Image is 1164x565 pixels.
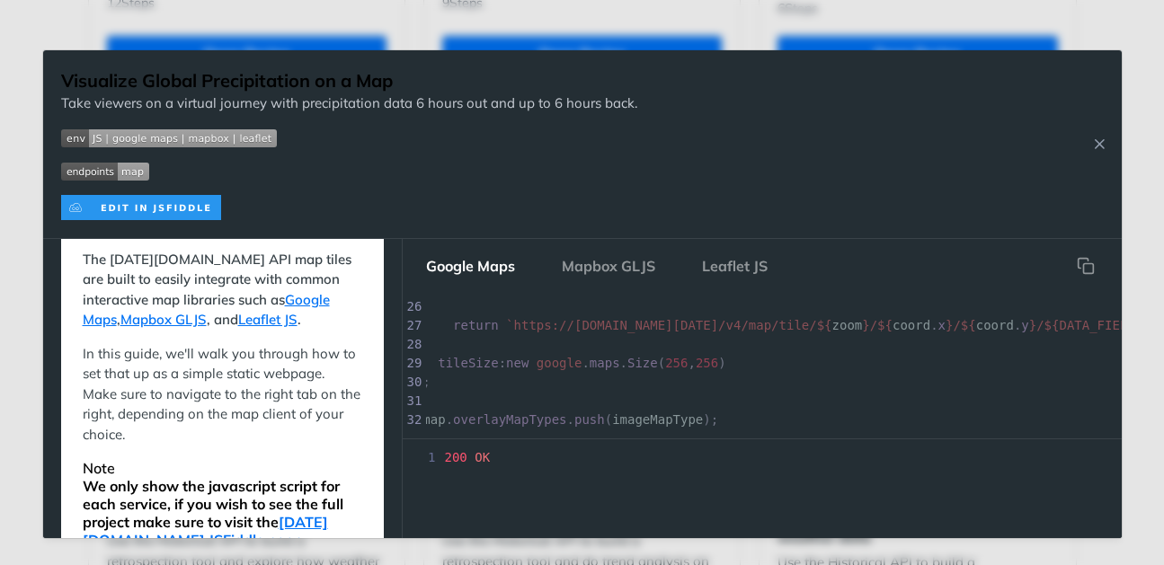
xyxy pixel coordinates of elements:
[590,356,620,370] span: maps
[893,318,930,332] span: coord
[627,356,658,370] span: Size
[547,248,670,284] button: Mapbox GLJS
[506,356,529,370] span: new
[1021,318,1028,332] span: y
[403,297,421,316] div: 26
[61,129,277,147] img: env
[445,450,467,464] span: 200
[403,429,421,448] div: 33
[61,68,637,93] h1: Visualize Global Precipitation on a Map
[453,412,566,427] span: overlayMapTypes
[475,450,490,464] span: OK
[688,248,782,284] button: Leaflet JS
[403,354,421,373] div: 29
[453,318,499,332] span: return
[976,318,1014,332] span: coord
[238,311,298,328] a: Leaflet JS
[403,448,441,467] span: 1
[408,356,726,370] span: : . . ( , )
[612,412,703,427] span: imageMapType
[83,513,328,549] a: [DATE][DOMAIN_NAME] JSFiddle page
[1086,135,1113,153] button: Close Recipe
[83,251,351,329] strong: The [DATE][DOMAIN_NAME] API map tiles are built to easily integrate with common interactive map l...
[696,356,718,370] span: 256
[665,356,688,370] span: 256
[506,318,831,332] span: `https://[DOMAIN_NAME][DATE]/v4/map/tile/${
[61,163,149,181] img: endpoint
[862,318,893,332] span: }/${
[408,412,719,427] span: . . ( );
[1029,318,1060,332] span: }/${
[938,318,946,332] span: x
[403,392,421,411] div: 31
[574,412,605,427] span: push
[120,311,207,328] a: Mapbox GLJS
[412,248,529,284] button: Google Maps
[537,356,582,370] span: google
[1059,318,1134,332] span: DATA_FIELD
[403,411,421,429] div: 32
[61,93,637,114] p: Take viewers on a virtual journey with precipitation data 6 hours out and up to 6 hours back.
[83,459,362,549] div: We only show the javascript script for each service, if you wish to see the full project make sur...
[83,344,362,446] p: In this guide, we'll walk you through how to set that up as a simple static webpage. Make sure to...
[83,459,115,477] strong: Note
[438,356,498,370] span: tileSize
[1077,257,1095,275] svg: hidden
[61,161,637,181] span: Expand image
[61,197,221,214] a: Expand image
[403,373,421,392] div: 30
[946,318,976,332] span: }/${
[1068,248,1104,284] button: Copy
[61,195,221,220] img: clone
[422,412,445,427] span: map
[403,335,421,354] div: 28
[832,318,863,332] span: zoom
[61,128,637,148] span: Expand image
[403,316,421,335] div: 27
